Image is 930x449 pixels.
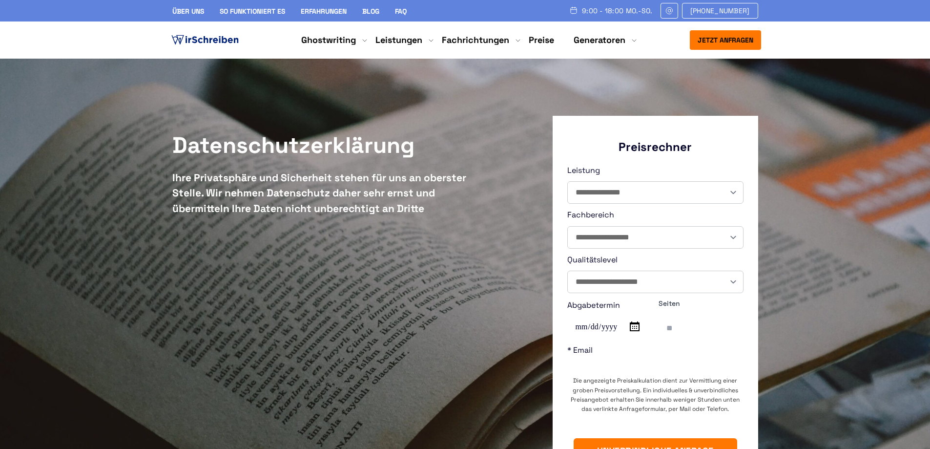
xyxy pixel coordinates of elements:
div: Preisrechner [567,139,744,154]
img: Schedule [569,6,578,14]
label: * Email [567,344,744,371]
img: logo ghostwriter-österreich [169,33,241,47]
a: [PHONE_NUMBER] [682,3,758,19]
label: Qualitätslevel [567,254,744,294]
a: Erfahrungen [301,7,347,16]
label: Fachbereich [567,209,744,249]
div: Ihre Privatsphäre und Sicherheit stehen für uns an oberster Stelle. Wir nehmen Datenschutz daher ... [172,170,489,216]
img: Email [665,7,674,15]
label: Leistung [567,164,744,204]
a: Leistungen [375,34,422,46]
a: Ghostwriting [301,34,356,46]
h1: Datenschutzerklärung [172,131,489,160]
a: So funktioniert es [220,7,285,16]
select: Leistung [568,182,743,203]
a: FAQ [395,7,407,16]
div: Die angezeigte Preiskalkulation dient zur Vermittlung einer groben Preisvorstellung. Ein individu... [567,376,744,414]
span: Seiten [659,298,743,309]
span: 9:00 - 18:00 Mo.-So. [582,7,653,15]
select: Qualitätslevel [568,271,743,293]
input: * Email [567,362,723,370]
select: Fachbereich [568,227,743,248]
a: Blog [362,7,379,16]
input: Abgabetermin [567,316,643,338]
button: Jetzt anfragen [690,30,761,50]
a: Fachrichtungen [442,34,509,46]
a: Generatoren [574,34,625,46]
label: Abgabetermin [567,299,652,339]
a: Preise [529,34,554,45]
a: Über uns [172,7,204,16]
span: [PHONE_NUMBER] [690,7,750,15]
